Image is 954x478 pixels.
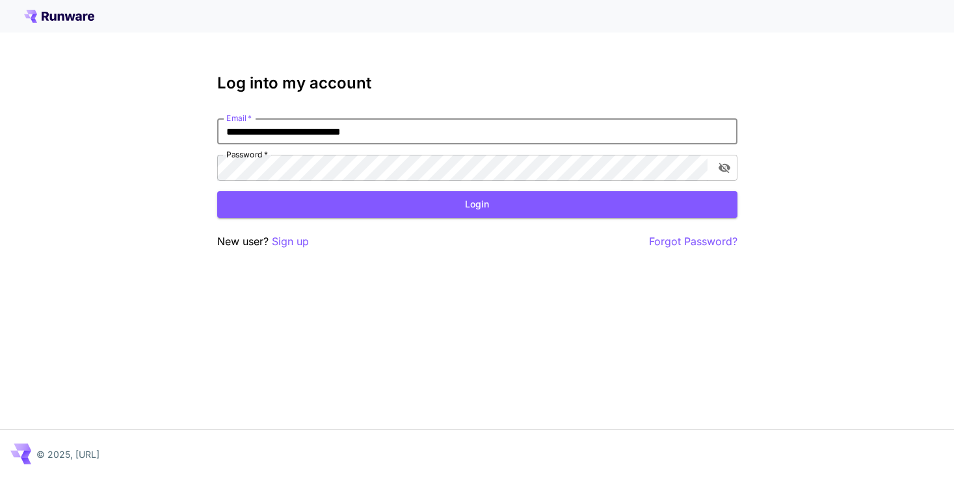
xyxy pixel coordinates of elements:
button: toggle password visibility [713,156,736,179]
button: Sign up [272,233,309,250]
p: © 2025, [URL] [36,447,99,461]
p: New user? [217,233,309,250]
label: Password [226,149,268,160]
h3: Log into my account [217,74,737,92]
button: Forgot Password? [649,233,737,250]
label: Email [226,113,252,124]
button: Login [217,191,737,218]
